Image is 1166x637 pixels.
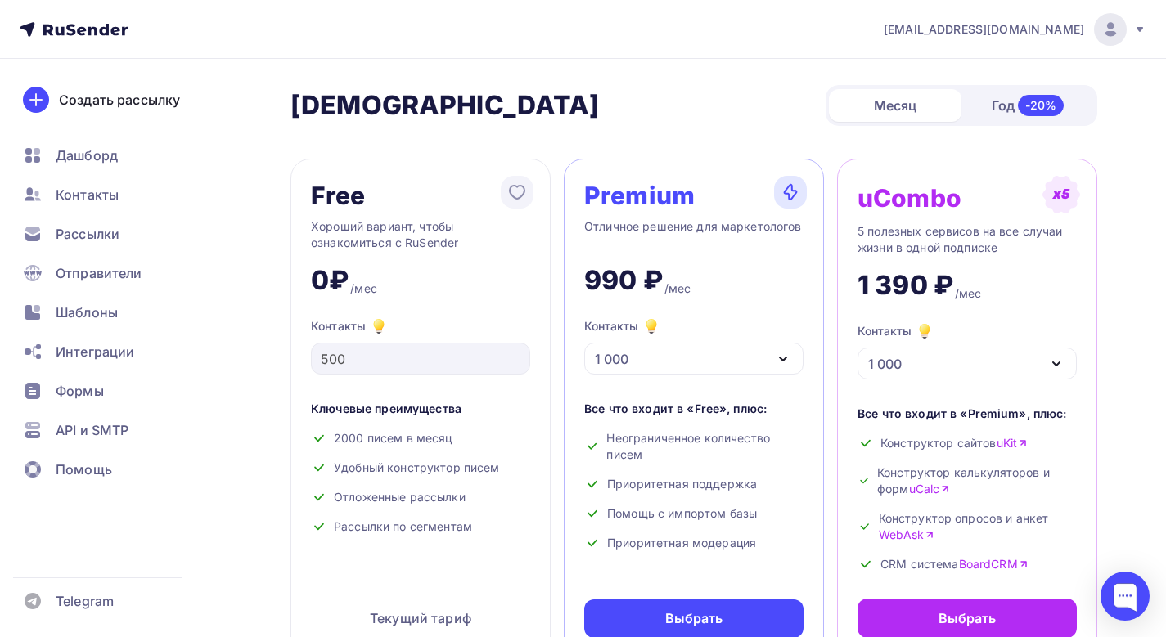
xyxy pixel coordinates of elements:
[959,556,1029,572] a: BoardCRM
[56,303,118,322] span: Шаблоны
[311,460,530,476] div: Удобный конструктор писем
[829,89,961,122] div: Месяц
[858,321,1077,379] button: Контакты 1 000
[584,430,804,463] div: Неограниченное количество писем
[868,354,902,374] div: 1 000
[909,481,951,497] a: uCalc
[584,535,804,551] div: Приоритетная модерация
[59,90,180,110] div: Создать рассылку
[311,316,530,336] div: Контакты
[884,13,1146,46] a: [EMAIL_ADDRESS][DOMAIN_NAME]
[13,375,208,407] a: Формы
[56,591,114,611] span: Telegram
[311,218,530,251] div: Хороший вариант, чтобы ознакомиться с RuSender
[665,609,723,628] div: Выбрать
[350,280,377,297] div: /мес
[290,89,600,122] h2: [DEMOGRAPHIC_DATA]
[311,430,530,446] div: 2000 писем в месяц
[56,460,112,479] span: Помощь
[955,285,982,302] div: /мес
[584,401,804,417] div: Все что входит в «Free», плюс:
[311,401,530,417] div: Ключевые преимущества
[961,88,1094,123] div: Год
[879,510,1077,543] span: Конструктор опросов и анкет
[997,435,1029,451] a: uKit
[664,280,691,297] div: /мес
[56,381,104,401] span: Формы
[595,349,628,369] div: 1 000
[56,146,118,165] span: Дашборд
[584,264,663,297] div: 990 ₽
[311,518,530,535] div: Рассылки по сегментам
[311,489,530,505] div: Отложенные рассылки
[880,556,1029,572] span: CRM система
[858,269,953,302] div: 1 390 ₽
[13,296,208,329] a: Шаблоны
[311,182,366,209] div: Free
[13,218,208,250] a: Рассылки
[858,223,1077,256] div: 5 полезных сервисов на все случаи жизни в одной подписке
[56,185,119,204] span: Контакты
[56,420,128,440] span: API и SMTP
[858,185,961,211] div: uCombo
[939,608,997,628] div: Выбрать
[584,316,804,375] button: Контакты 1 000
[1018,95,1065,116] div: -20%
[13,257,208,289] a: Отправители
[584,476,804,492] div: Приоритетная поддержка
[56,342,134,361] span: Интеграции
[56,224,119,244] span: Рассылки
[880,435,1028,451] span: Конструктор сайтов
[584,218,804,251] div: Отличное решение для маркетологов
[858,321,934,341] div: Контакты
[879,527,935,543] a: WebAsk
[884,21,1084,38] span: [EMAIL_ADDRESS][DOMAIN_NAME]
[56,263,142,283] span: Отправители
[584,182,695,209] div: Premium
[584,505,804,522] div: Помощь с импортом базы
[13,139,208,172] a: Дашборд
[877,464,1077,497] span: Конструктор калькуляторов и форм
[858,406,1077,422] div: Все что входит в «Premium», плюс:
[13,178,208,211] a: Контакты
[311,264,349,297] div: 0₽
[584,316,661,336] div: Контакты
